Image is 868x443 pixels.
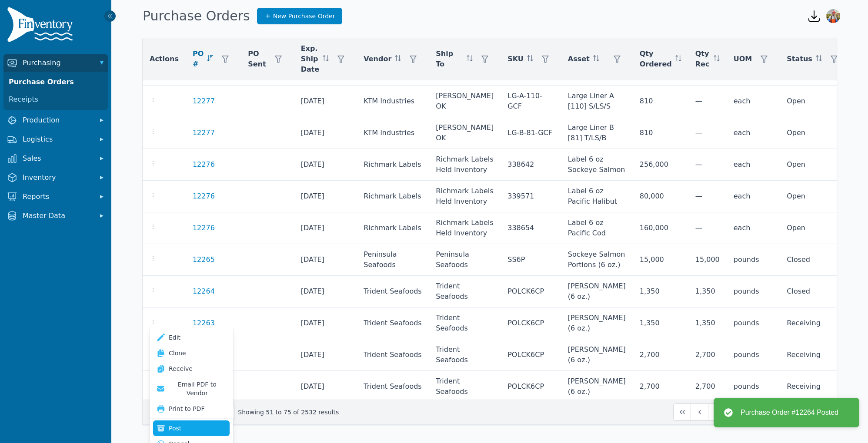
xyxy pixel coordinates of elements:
a: Receipts [5,91,106,108]
td: Trident Seafoods [357,276,429,307]
a: 12277 [193,96,215,106]
a: Purchase Orders [5,73,106,91]
td: each [727,86,780,117]
td: Trident Seafoods [429,339,501,371]
span: PO # [193,49,204,69]
button: Page 1 [708,403,725,421]
td: 1,350 [688,276,727,307]
span: Logistics [23,134,92,145]
td: 160,000 [633,212,688,244]
td: [DATE] [294,244,357,276]
a: 12277 [193,128,215,138]
td: Richmark Labels [357,212,429,244]
td: Trident Seafoods [357,371,429,403]
td: Trident Seafoods [357,339,429,371]
td: Richmark Labels [357,181,429,212]
td: 810 [633,86,688,117]
td: [PERSON_NAME] (6 oz.) [561,276,633,307]
td: each [727,149,780,181]
td: — [688,181,727,212]
td: Richmark Labels Held Inventory [429,181,501,212]
td: Trident Seafoods [429,276,501,307]
td: 810 [633,117,688,149]
td: 2,700 [688,371,727,403]
td: 2,700 [633,339,688,371]
span: Showing 51 to 75 of 2532 results [238,408,339,417]
button: Master Data [3,207,108,225]
button: Logistics [3,131,108,148]
td: 1,350 [633,307,688,339]
td: Receiving [780,307,850,339]
img: Finventory [7,7,77,46]
div: Purchase Order #12264 Posted [741,407,838,418]
td: [PERSON_NAME] OK [429,117,501,149]
td: Trident Seafoods [429,371,501,403]
td: Richmark Labels [357,149,429,181]
td: pounds [727,244,780,276]
td: 338642 [501,149,561,181]
td: [DATE] [294,181,357,212]
td: Closed [780,244,850,276]
td: [DATE] [294,149,357,181]
h1: Purchase Orders [143,8,250,24]
td: Peninsula Seafoods [429,244,501,276]
span: Ship To [436,49,463,69]
td: POLCK6CP [501,307,561,339]
td: 2,700 [688,339,727,371]
td: Open [780,212,850,244]
td: — [688,117,727,149]
td: 256,000 [633,149,688,181]
a: Receive [153,361,230,377]
button: Print to PDF [153,401,230,417]
a: 12263 [193,318,215,328]
td: pounds [727,339,780,371]
td: Label 6 oz Sockeye Salmon [561,149,633,181]
td: [PERSON_NAME] (6 oz.) [561,307,633,339]
td: Trident Seafoods [357,307,429,339]
td: [PERSON_NAME] OK [429,86,501,117]
td: Trident Seafoods [429,307,501,339]
a: Clone [153,345,230,361]
td: Label 6 oz Pacific Halibut [561,181,633,212]
td: each [727,212,780,244]
a: 12276 [193,159,215,170]
td: 339571 [501,181,561,212]
span: SKU [507,54,524,64]
span: Inventory [23,172,92,183]
td: POLCK6CP [501,339,561,371]
td: [DATE] [294,339,357,371]
span: Purchasing [23,58,92,68]
span: Status [787,54,812,64]
span: Production [23,115,92,126]
td: Richmark Labels Held Inventory [429,212,501,244]
td: KTM Industries [357,117,429,149]
td: [DATE] [294,371,357,403]
button: Sales [3,150,108,167]
a: 12276 [193,191,215,202]
td: 15,000 [633,244,688,276]
td: each [727,117,780,149]
td: Richmark Labels Held Inventory [429,149,501,181]
button: Production [3,112,108,129]
td: Receiving [780,339,850,371]
span: Qty Rec [695,49,710,69]
td: 80,000 [633,181,688,212]
td: [DATE] [294,276,357,307]
td: Open [780,149,850,181]
td: Sockeye Salmon Portions (6 oz.) [561,244,633,276]
td: Closed [780,276,850,307]
td: — [688,86,727,117]
td: SS6P [501,244,561,276]
a: 12264 [193,286,215,297]
span: Reports [23,192,92,202]
td: Peninsula Seafoods [357,244,429,276]
td: 338654 [501,212,561,244]
td: [DATE] [294,212,357,244]
span: UOM [734,54,752,64]
td: [DATE] [294,307,357,339]
td: LG-A-110-GCF [501,86,561,117]
td: — [688,212,727,244]
button: Reports [3,188,108,205]
span: Sales [23,153,92,164]
span: Master Data [23,211,92,221]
